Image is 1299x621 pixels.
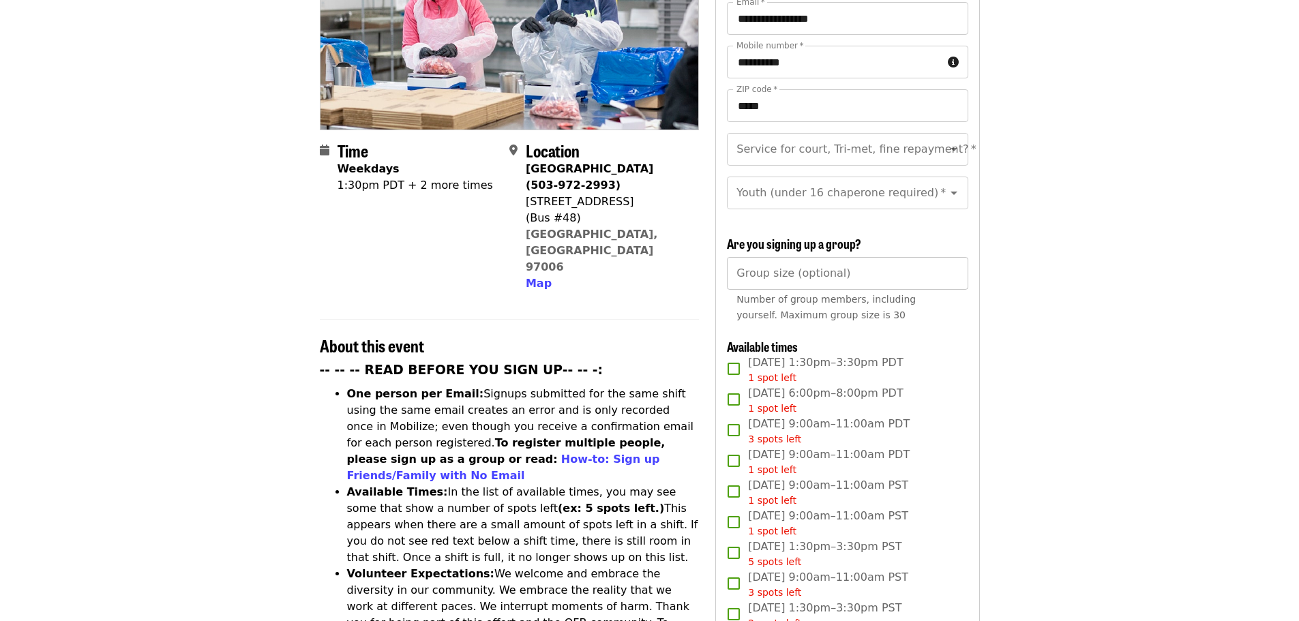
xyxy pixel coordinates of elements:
[736,42,803,50] label: Mobile number
[320,333,424,357] span: About this event
[748,416,910,446] span: [DATE] 9:00am–11:00am PDT
[727,234,861,252] span: Are you signing up a group?
[526,194,688,210] div: [STREET_ADDRESS]
[748,477,908,508] span: [DATE] 9:00am–11:00am PST
[944,140,964,159] button: Open
[347,386,700,484] li: Signups submitted for the same shift using the same email creates an error and is only recorded o...
[558,502,664,515] strong: (ex: 5 spots left.)
[748,587,801,598] span: 3 spots left
[526,162,653,192] strong: [GEOGRAPHIC_DATA] (503-972-2993)
[347,485,448,498] strong: Available Times:
[748,556,801,567] span: 5 spots left
[526,228,658,273] a: [GEOGRAPHIC_DATA], [GEOGRAPHIC_DATA] 97006
[748,446,910,477] span: [DATE] 9:00am–11:00am PDT
[509,144,518,157] i: map-marker-alt icon
[347,567,495,580] strong: Volunteer Expectations:
[748,372,796,383] span: 1 spot left
[748,526,796,536] span: 1 spot left
[526,277,552,290] span: Map
[526,138,580,162] span: Location
[748,569,908,600] span: [DATE] 9:00am–11:00am PST
[948,56,959,69] i: circle-info icon
[338,162,400,175] strong: Weekdays
[736,294,916,320] span: Number of group members, including yourself. Maximum group size is 30
[944,183,964,202] button: Open
[748,385,903,416] span: [DATE] 6:00pm–8:00pm PDT
[727,46,942,78] input: Mobile number
[748,354,903,385] span: [DATE] 1:30pm–3:30pm PDT
[727,2,968,35] input: Email
[736,85,777,93] label: ZIP code
[347,387,484,400] strong: One person per Email:
[748,464,796,475] span: 1 spot left
[727,257,968,290] input: [object Object]
[338,177,493,194] div: 1:30pm PDT + 2 more times
[347,484,700,566] li: In the list of available times, you may see some that show a number of spots left This appears wh...
[526,275,552,292] button: Map
[748,403,796,414] span: 1 spot left
[526,210,688,226] div: (Bus #48)
[347,453,660,482] a: How-to: Sign up Friends/Family with No Email
[320,144,329,157] i: calendar icon
[727,89,968,122] input: ZIP code
[320,363,603,377] strong: -- -- -- READ BEFORE YOU SIGN UP-- -- -:
[347,436,666,466] strong: To register multiple people, please sign up as a group or read:
[748,495,796,506] span: 1 spot left
[748,434,801,444] span: 3 spots left
[338,138,368,162] span: Time
[748,508,908,539] span: [DATE] 9:00am–11:00am PST
[727,337,798,355] span: Available times
[748,539,901,569] span: [DATE] 1:30pm–3:30pm PST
